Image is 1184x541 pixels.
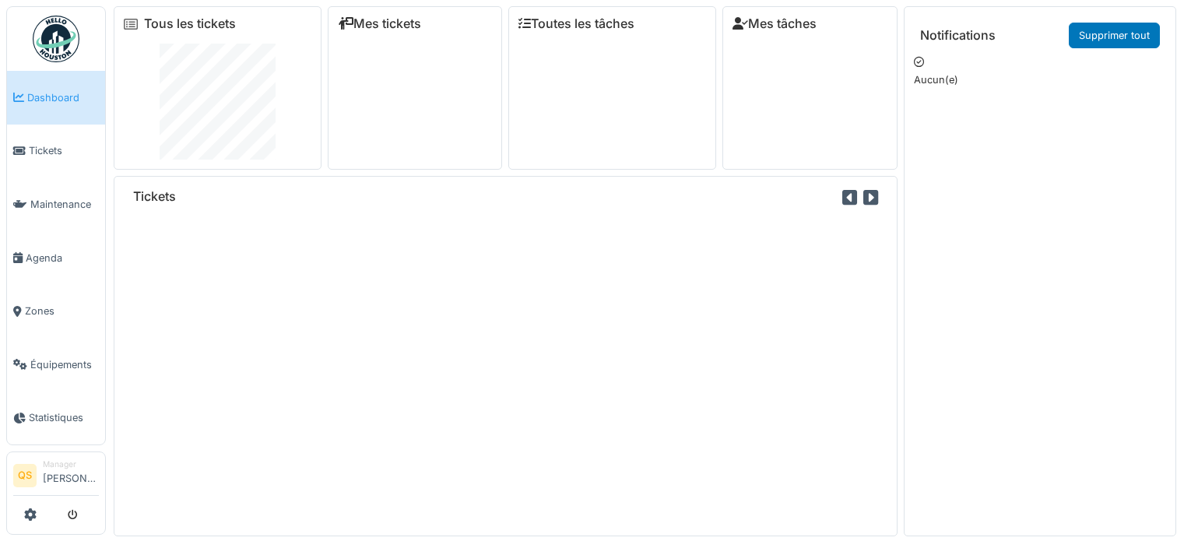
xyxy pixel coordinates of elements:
img: Badge_color-CXgf-gQk.svg [33,16,79,62]
a: Supprimer tout [1069,23,1160,48]
span: Agenda [26,251,99,265]
a: Statistiques [7,392,105,445]
h6: Notifications [920,28,996,43]
h6: Tickets [133,189,176,204]
li: [PERSON_NAME] [43,458,99,492]
a: Mes tâches [733,16,817,31]
a: Toutes les tâches [518,16,634,31]
a: Tickets [7,125,105,178]
span: Maintenance [30,197,99,212]
a: Équipements [7,338,105,392]
a: Agenda [7,231,105,285]
a: Tous les tickets [144,16,236,31]
li: QS [13,464,37,487]
span: Tickets [29,143,99,158]
div: Manager [43,458,99,470]
a: Dashboard [7,71,105,125]
a: Zones [7,284,105,338]
span: Dashboard [27,90,99,105]
a: QS Manager[PERSON_NAME] [13,458,99,496]
a: Mes tickets [338,16,421,31]
p: Aucun(e) [914,72,1166,87]
span: Statistiques [29,410,99,425]
span: Équipements [30,357,99,372]
span: Zones [25,304,99,318]
a: Maintenance [7,177,105,231]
